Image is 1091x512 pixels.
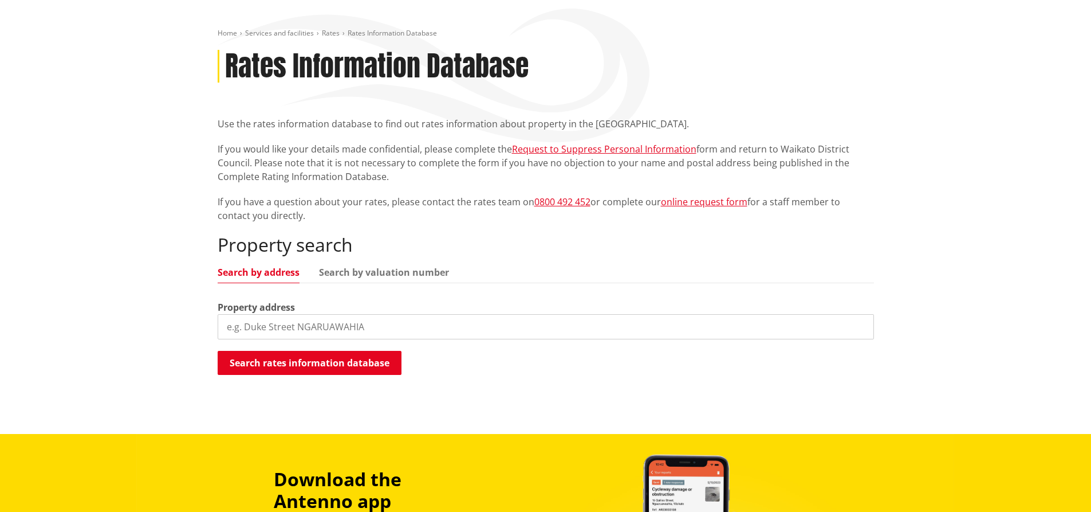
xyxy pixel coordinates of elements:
a: Rates [322,28,340,38]
a: Services and facilities [245,28,314,38]
p: If you have a question about your rates, please contact the rates team on or complete our for a s... [218,195,874,222]
p: If you would like your details made confidential, please complete the form and return to Waikato ... [218,142,874,183]
button: Search rates information database [218,351,401,375]
p: Use the rates information database to find out rates information about property in the [GEOGRAPHI... [218,117,874,131]
h2: Property search [218,234,874,256]
a: Request to Suppress Personal Information [512,143,696,155]
h1: Rates Information Database [225,50,529,83]
nav: breadcrumb [218,29,874,38]
span: Rates Information Database [348,28,437,38]
label: Property address [218,300,295,314]
a: Search by valuation number [319,268,449,277]
a: Search by address [218,268,300,277]
a: 0800 492 452 [534,196,590,208]
a: online request form [661,196,747,208]
input: e.g. Duke Street NGARUAWAHIA [218,314,874,339]
a: Home [218,28,237,38]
